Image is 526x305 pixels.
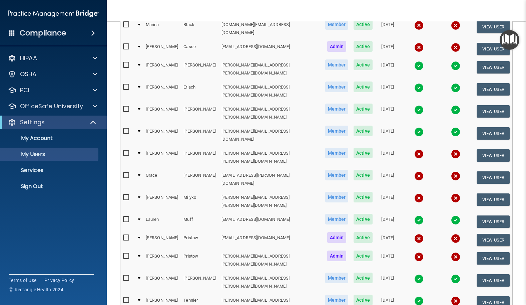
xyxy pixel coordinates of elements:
[143,190,181,212] td: [PERSON_NAME]
[181,190,218,212] td: Milyko
[181,168,218,190] td: [PERSON_NAME]
[451,252,460,262] img: cross.ca9f0e7f.svg
[477,215,510,228] button: View User
[375,146,400,168] td: [DATE]
[325,148,349,158] span: Member
[477,193,510,206] button: View User
[375,18,400,40] td: [DATE]
[219,40,323,58] td: [EMAIL_ADDRESS][DOMAIN_NAME]
[375,212,400,231] td: [DATE]
[414,149,424,159] img: cross.ca9f0e7f.svg
[414,252,424,262] img: cross.ca9f0e7f.svg
[375,102,400,124] td: [DATE]
[181,271,218,293] td: [PERSON_NAME]
[414,127,424,137] img: tick.e7d51cea.svg
[327,251,347,261] span: Admin
[219,18,323,40] td: [DOMAIN_NAME][EMAIL_ADDRESS][DOMAIN_NAME]
[325,273,349,283] span: Member
[354,273,373,283] span: Active
[325,19,349,30] span: Member
[414,215,424,225] img: tick.e7d51cea.svg
[354,126,373,136] span: Active
[143,80,181,102] td: [PERSON_NAME]
[477,171,510,184] button: View User
[143,58,181,80] td: [PERSON_NAME]
[451,61,460,70] img: tick.e7d51cea.svg
[143,146,181,168] td: [PERSON_NAME]
[8,54,97,62] a: HIPAA
[44,277,74,284] a: Privacy Policy
[143,18,181,40] td: Marina
[477,61,510,73] button: View User
[8,7,99,20] img: PMB logo
[411,258,518,284] iframe: Drift Widget Chat Controller
[8,102,97,110] a: OfficeSafe University
[451,83,460,93] img: tick.e7d51cea.svg
[354,170,373,180] span: Active
[375,249,400,271] td: [DATE]
[4,183,95,190] p: Sign Out
[451,105,460,115] img: tick.e7d51cea.svg
[219,231,323,249] td: [EMAIL_ADDRESS][DOMAIN_NAME]
[143,231,181,249] td: [PERSON_NAME]
[414,83,424,93] img: tick.e7d51cea.svg
[181,249,218,271] td: Pristow
[20,102,83,110] p: OfficeSafe University
[181,146,218,168] td: [PERSON_NAME]
[20,28,66,38] h4: Compliance
[477,43,510,55] button: View User
[181,40,218,58] td: Casse
[354,104,373,114] span: Active
[414,43,424,52] img: cross.ca9f0e7f.svg
[451,149,460,159] img: cross.ca9f0e7f.svg
[219,190,323,212] td: [PERSON_NAME][EMAIL_ADDRESS][PERSON_NAME][DOMAIN_NAME]
[375,40,400,58] td: [DATE]
[181,124,218,146] td: [PERSON_NAME]
[20,54,37,62] p: HIPAA
[354,82,373,92] span: Active
[375,58,400,80] td: [DATE]
[219,102,323,124] td: [PERSON_NAME][EMAIL_ADDRESS][PERSON_NAME][DOMAIN_NAME]
[500,30,519,50] button: Open Resource Center
[143,271,181,293] td: [PERSON_NAME]
[20,70,37,78] p: OSHA
[354,19,373,30] span: Active
[325,126,349,136] span: Member
[375,80,400,102] td: [DATE]
[327,41,347,52] span: Admin
[143,102,181,124] td: [PERSON_NAME]
[354,214,373,224] span: Active
[181,102,218,124] td: [PERSON_NAME]
[219,80,323,102] td: [PERSON_NAME][EMAIL_ADDRESS][PERSON_NAME][DOMAIN_NAME]
[181,18,218,40] td: Black
[354,251,373,261] span: Active
[451,43,460,52] img: cross.ca9f0e7f.svg
[9,277,36,284] a: Terms of Use
[451,193,460,203] img: cross.ca9f0e7f.svg
[9,286,63,293] span: Ⓒ Rectangle Health 2024
[477,21,510,33] button: View User
[354,192,373,202] span: Active
[8,86,97,94] a: PCI
[8,70,97,78] a: OSHA
[414,105,424,115] img: tick.e7d51cea.svg
[219,212,323,231] td: [EMAIL_ADDRESS][DOMAIN_NAME]
[325,170,349,180] span: Member
[181,58,218,80] td: [PERSON_NAME]
[354,232,373,243] span: Active
[414,171,424,181] img: cross.ca9f0e7f.svg
[414,193,424,203] img: cross.ca9f0e7f.svg
[181,80,218,102] td: Erlach
[219,124,323,146] td: [PERSON_NAME][EMAIL_ADDRESS][DOMAIN_NAME]
[327,232,347,243] span: Admin
[325,192,349,202] span: Member
[354,41,373,52] span: Active
[143,40,181,58] td: [PERSON_NAME]
[325,104,349,114] span: Member
[219,271,323,293] td: [PERSON_NAME][EMAIL_ADDRESS][PERSON_NAME][DOMAIN_NAME]
[325,82,349,92] span: Member
[143,212,181,231] td: Lauren
[181,212,218,231] td: Muff
[451,171,460,181] img: cross.ca9f0e7f.svg
[477,149,510,162] button: View User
